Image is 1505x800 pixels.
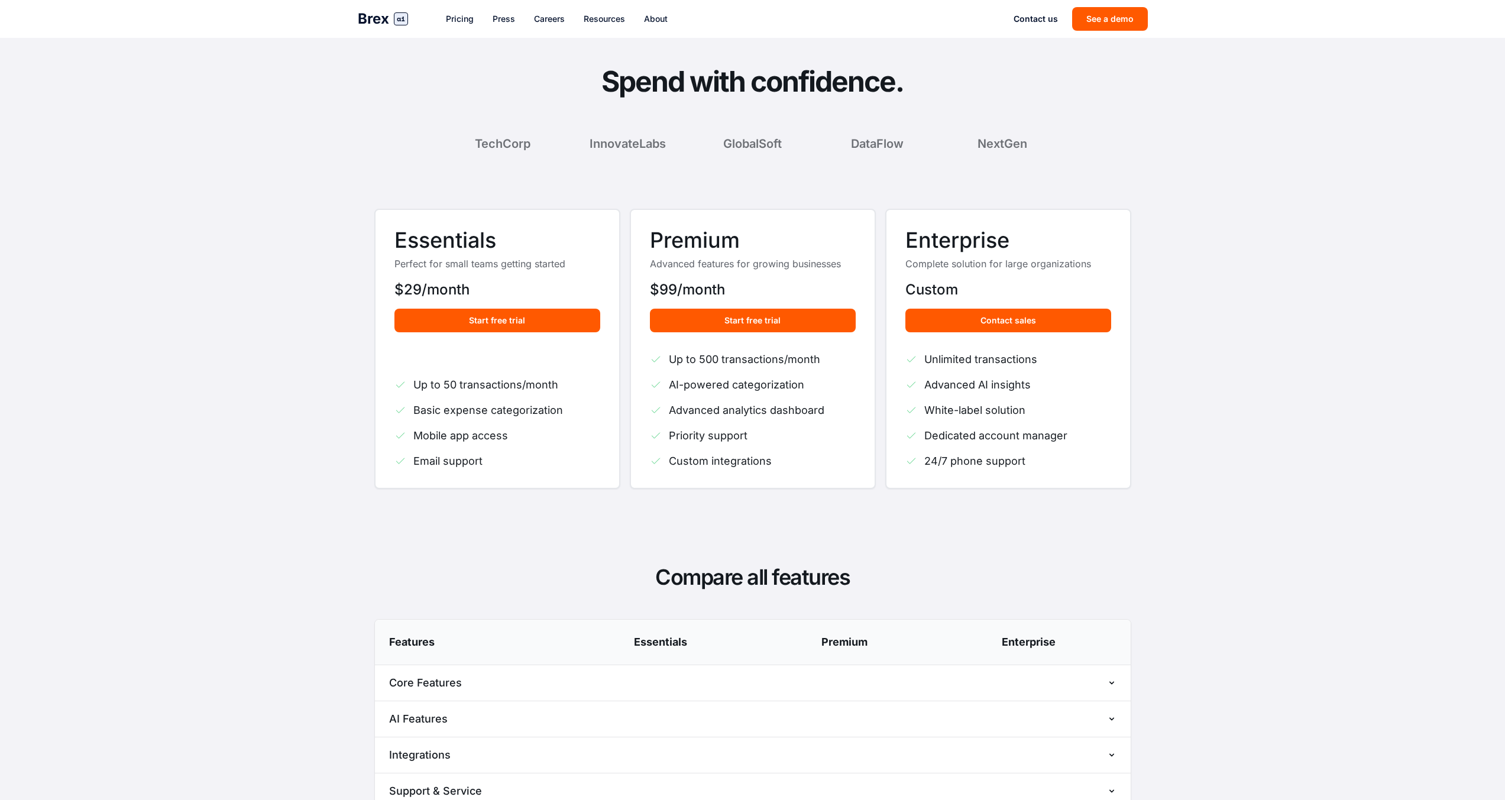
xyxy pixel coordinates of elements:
[905,280,1111,299] div: Custom
[590,135,666,152] span: InnovateLabs
[723,135,782,152] span: GlobalSoft
[905,257,1111,271] p: Complete solution for large organizations
[650,280,856,299] div: $99/month
[851,135,904,152] span: DataFlow
[394,257,600,271] p: Perfect for small teams getting started
[924,427,1067,443] span: Dedicated account manager
[650,309,856,332] button: Start free trial
[534,13,565,25] a: Careers
[394,280,600,299] div: $29/month
[650,229,856,252] h3: Premium
[924,402,1025,418] span: White-label solution
[374,565,1131,590] h2: Compare all features
[644,13,668,25] a: About
[758,634,933,650] div: Premium
[941,634,1116,650] div: Enterprise
[394,12,408,25] span: ai
[573,634,748,650] div: Essentials
[1014,13,1058,25] a: Contact us
[394,309,600,332] button: Start free trial
[358,9,408,28] a: Brexai
[669,351,820,367] span: Up to 500 transactions/month
[669,453,772,469] span: Custom integrations
[584,13,625,25] a: Resources
[394,229,600,252] h3: Essentials
[475,135,530,152] span: TechCorp
[375,665,1131,701] button: Core Features
[978,135,1027,152] span: NextGen
[389,634,564,650] div: Features
[374,66,1131,98] h1: Spend with confidence.
[924,453,1025,469] span: 24/7 phone support
[375,701,1131,737] button: AI Features
[669,402,824,418] span: Advanced analytics dashboard
[650,257,856,271] p: Advanced features for growing businesses
[413,427,508,443] span: Mobile app access
[493,13,515,25] a: Press
[924,377,1031,393] span: Advanced AI insights
[358,9,389,28] span: Brex
[905,309,1111,332] button: Contact sales
[669,377,804,393] span: AI-powered categorization
[924,351,1037,367] span: Unlimited transactions
[669,427,747,443] span: Priority support
[413,377,558,393] span: Up to 50 transactions/month
[905,229,1111,252] h3: Enterprise
[446,13,474,25] a: Pricing
[413,453,483,469] span: Email support
[1072,7,1148,31] button: See a demo
[413,402,563,418] span: Basic expense categorization
[375,737,1131,773] button: Integrations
